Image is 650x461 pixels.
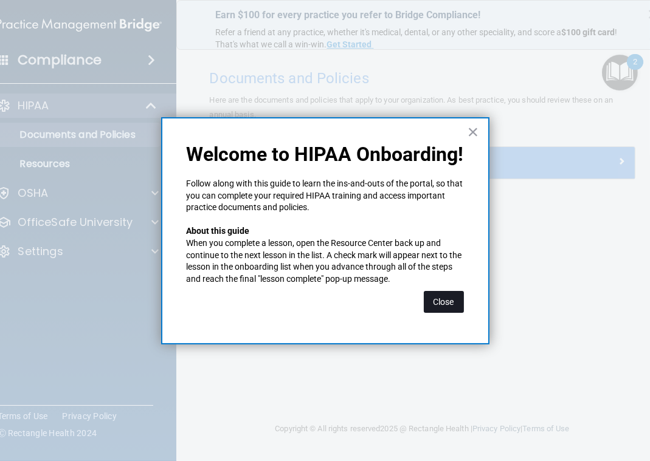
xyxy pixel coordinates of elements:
[187,143,464,166] p: Welcome to HIPAA Onboarding!
[187,178,464,214] p: Follow along with this guide to learn the ins-and-outs of the portal, so that you can complete yo...
[424,291,464,313] button: Close
[468,122,479,142] button: Close
[187,237,464,285] p: When you complete a lesson, open the Resource Center back up and continue to the next lesson in t...
[187,226,250,236] strong: About this guide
